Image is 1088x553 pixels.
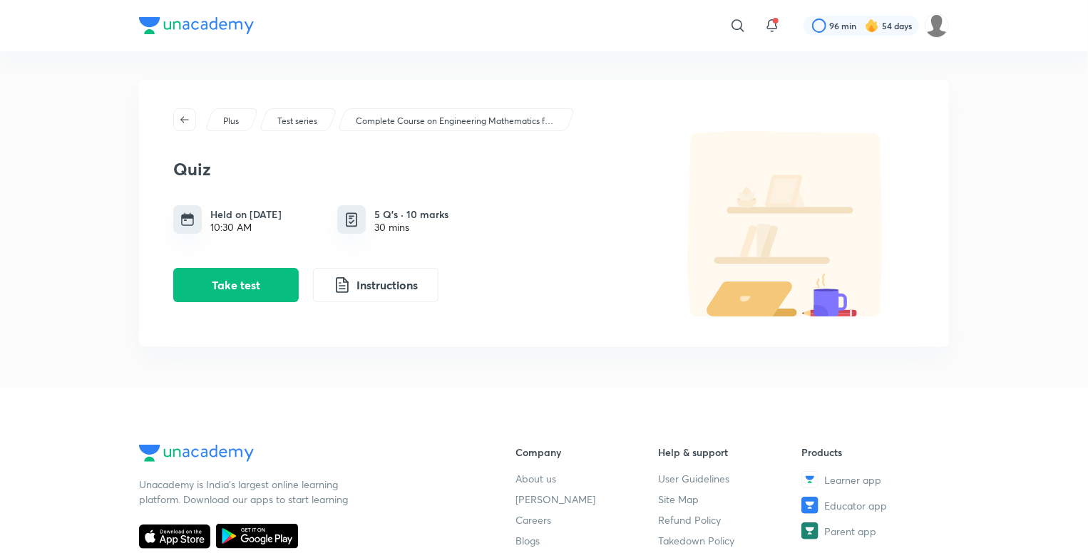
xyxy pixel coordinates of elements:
h6: 5 Q’s · 10 marks [374,207,448,222]
a: Refund Policy [659,512,802,527]
h6: Company [515,445,659,460]
a: Site Map [659,492,802,507]
a: Test series [275,115,320,128]
span: Careers [515,512,551,527]
a: About us [515,471,659,486]
img: Educator app [801,497,818,514]
img: Company Logo [139,17,254,34]
img: quiz info [343,211,361,229]
a: User Guidelines [659,471,802,486]
button: Instructions [313,268,438,302]
a: Takedown Policy [659,533,802,548]
img: streak [865,19,879,33]
div: 30 mins [374,222,448,233]
p: Test series [277,115,317,128]
p: Plus [223,115,239,128]
h6: Held on [DATE] [210,207,282,222]
img: Nandan [925,14,949,38]
p: Unacademy is India’s largest online learning platform. Download our apps to start learning [139,477,353,507]
a: Plus [221,115,242,128]
a: Complete Course on Engineering Mathematics for GATE ME/ XE/ CH 2023 [354,115,558,128]
img: instruction [334,276,351,294]
img: Learner app [801,471,818,488]
span: Learner app [824,472,881,487]
p: Complete Course on Engineering Mathematics for GATE ME/ XE/ CH 2023 [356,115,555,128]
button: Take test [173,268,299,302]
a: Learner app [801,471,945,488]
div: 10:30 AM [210,222,282,233]
a: Parent app [801,522,945,539]
img: Parent app [801,522,818,539]
img: Company Logo [139,445,254,462]
a: Company Logo [139,445,470,465]
img: default [658,131,915,316]
h6: Help & support [659,445,802,460]
a: Educator app [801,497,945,514]
h3: Quiz [173,159,651,180]
img: timing [180,212,195,227]
span: Parent app [824,524,876,539]
span: Educator app [824,498,887,513]
a: [PERSON_NAME] [515,492,659,507]
h6: Products [801,445,945,460]
a: Careers [515,512,659,527]
a: Blogs [515,533,659,548]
